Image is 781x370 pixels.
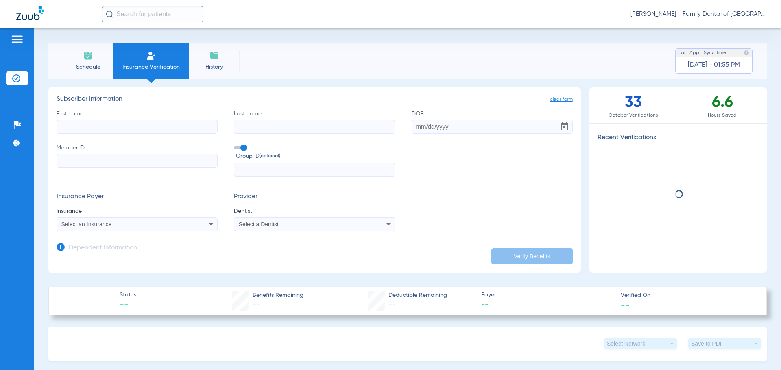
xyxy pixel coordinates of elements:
[388,291,447,300] span: Deductible Remaining
[69,244,137,252] h3: Dependent Information
[195,63,233,71] span: History
[744,50,749,56] img: last sync help info
[106,11,113,18] img: Search Icon
[260,152,280,160] small: (optional)
[388,301,396,309] span: --
[57,110,218,134] label: First name
[234,193,395,201] h3: Provider
[57,120,218,134] input: First name
[678,49,727,57] span: Last Appt. Sync Time:
[412,110,573,134] label: DOB
[61,221,112,227] span: Select an Insurance
[120,291,136,299] span: Status
[481,291,614,299] span: Payer
[678,111,767,119] span: Hours Saved
[621,301,630,309] span: --
[589,134,767,142] h3: Recent Verifications
[234,120,395,134] input: Last name
[589,87,678,123] div: 33
[209,51,219,61] img: History
[57,95,573,104] h3: Subscriber Information
[481,300,614,310] span: --
[16,6,44,20] img: Zuub Logo
[69,63,107,71] span: Schedule
[556,119,573,135] button: Open calendar
[102,6,203,22] input: Search for patients
[491,248,573,264] button: Verify Benefits
[688,61,740,69] span: [DATE] - 01:55 PM
[550,95,573,104] span: clear form
[589,111,678,119] span: October Verifications
[630,10,765,18] span: [PERSON_NAME] - Family Dental of [GEOGRAPHIC_DATA]
[57,193,218,201] h3: Insurance Payer
[57,207,218,215] span: Insurance
[83,51,93,61] img: Schedule
[412,120,573,134] input: DOBOpen calendar
[120,63,183,71] span: Insurance Verification
[57,144,218,177] label: Member ID
[234,110,395,134] label: Last name
[253,291,303,300] span: Benefits Remaining
[120,300,136,311] span: --
[11,35,24,44] img: hamburger-icon
[57,154,218,168] input: Member ID
[678,87,767,123] div: 6.6
[236,152,395,160] span: Group ID
[234,207,395,215] span: Dentist
[253,301,260,309] span: --
[239,221,279,227] span: Select a Dentist
[146,51,156,61] img: Manual Insurance Verification
[621,291,753,300] span: Verified On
